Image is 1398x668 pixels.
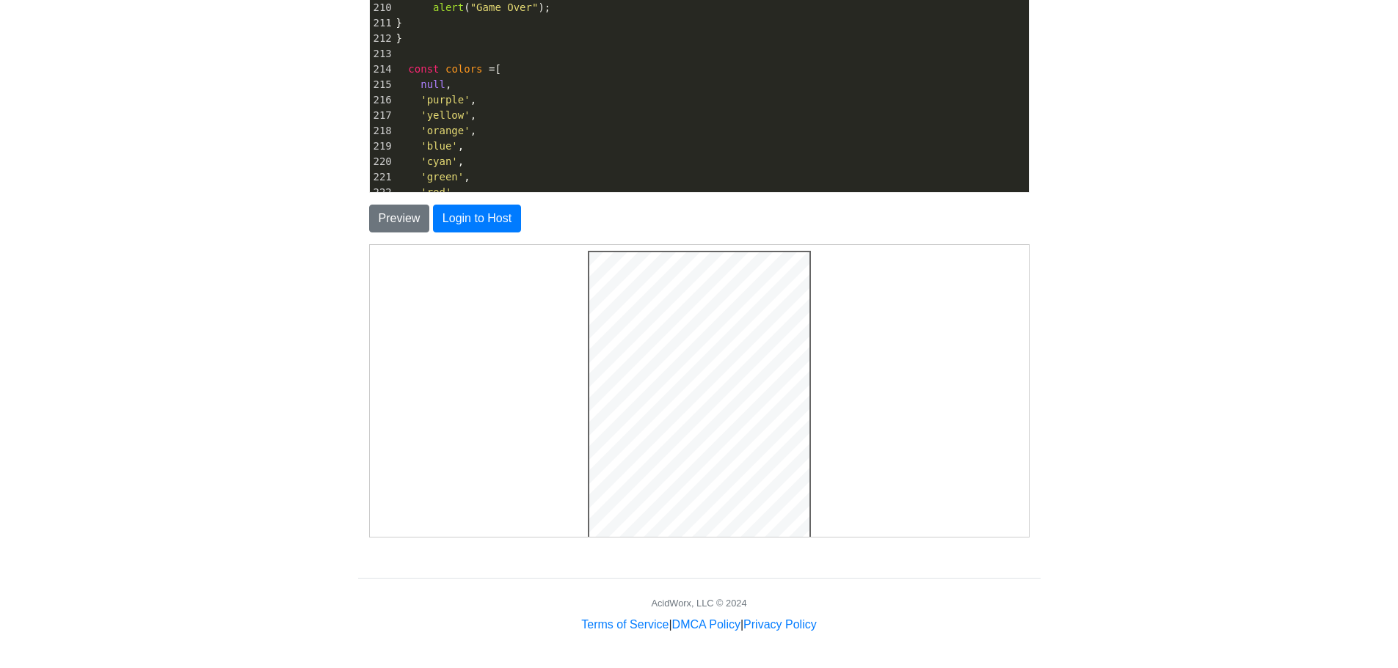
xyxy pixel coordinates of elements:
button: Preview [369,205,430,232]
span: 'yellow' [421,109,470,121]
div: 216 [370,92,393,108]
span: ( ); [396,1,551,13]
span: [ [396,63,501,75]
span: , [396,94,477,106]
div: 212 [370,31,393,46]
div: 222 [370,185,393,200]
span: , [396,155,465,167]
span: 'cyan' [421,155,458,167]
div: | | [581,616,816,634]
div: AcidWorx, LLC © 2024 [651,596,746,610]
span: 'purple' [421,94,470,106]
span: 'orange' [421,125,470,136]
span: 'blue' [421,140,458,152]
span: colors [445,63,483,75]
div: 217 [370,108,393,123]
span: } [396,32,403,44]
span: , [396,171,470,183]
span: , [396,109,477,121]
div: 214 [370,62,393,77]
div: 213 [370,46,393,62]
a: DMCA Policy [672,618,740,631]
span: "Game Over" [470,1,539,13]
div: 221 [370,169,393,185]
span: } [396,17,403,29]
span: null [421,78,445,90]
span: 'red' [421,186,451,198]
div: 211 [370,15,393,31]
a: Terms of Service [581,618,669,631]
div: 219 [370,139,393,154]
button: Login to Host [433,205,521,232]
span: , [396,140,465,152]
span: const [408,63,439,75]
div: 220 [370,154,393,169]
span: , [396,78,452,90]
span: 'green' [421,171,464,183]
div: 215 [370,77,393,92]
span: , [396,125,477,136]
a: Privacy Policy [743,618,817,631]
span: = [489,63,495,75]
span: alert [433,1,464,13]
div: 218 [370,123,393,139]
